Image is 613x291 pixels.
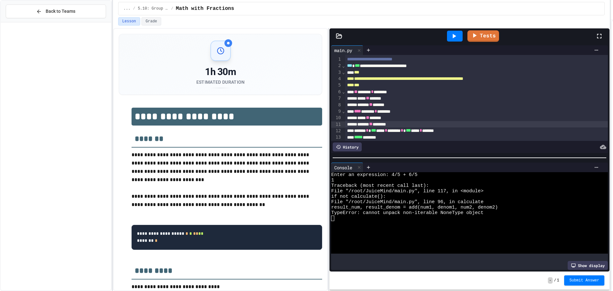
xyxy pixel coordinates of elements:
span: / [171,6,173,11]
button: Grade [141,17,161,26]
div: 1h 30m [196,66,245,78]
div: 4 [331,76,342,82]
div: History [333,142,362,151]
div: 3 [331,69,342,76]
span: 1 [557,278,559,283]
div: 13 [331,134,342,141]
button: Lesson [118,17,140,26]
span: Submit Answer [569,278,599,283]
div: Console [331,163,363,172]
a: Tests [467,30,499,42]
span: Back to Teams [46,8,75,15]
div: 5 [331,82,342,88]
span: ... [124,6,131,11]
span: TypeError: cannot unpack non-iterable NoneType object [331,210,483,216]
div: Show display [568,261,608,270]
div: Console [331,164,355,171]
button: Back to Teams [6,4,106,18]
div: 11 [331,121,342,128]
iframe: chat widget [586,265,607,285]
span: 1 [331,178,334,183]
span: File "/root/JuiceMind/main.py", line 96, in calculate [331,199,483,205]
span: Fold line [342,63,345,68]
span: / [133,6,135,11]
div: 6 [331,89,342,95]
span: Fold line [342,89,345,94]
div: 12 [331,128,342,134]
span: if not calculate(): [331,194,386,199]
span: - [548,277,553,284]
span: Fold line [342,109,345,114]
span: 5.10: Group Project - Math with Fractions [138,6,169,11]
div: 2 [331,63,342,69]
iframe: chat widget [560,238,607,265]
div: 9 [331,108,342,115]
span: Enter an expression: 4/5 + 6/5 [331,172,417,178]
button: Submit Answer [564,275,604,286]
div: 1 [331,56,342,63]
div: 7 [331,95,342,102]
div: 8 [331,102,342,108]
span: Fold line [342,70,345,75]
div: main.py [331,45,363,55]
span: result_num, result_denom = add(num1, denom1, num2, denom2) [331,205,498,210]
span: / [554,278,556,283]
div: main.py [331,47,355,54]
span: File "/root/JuiceMind/main.py", line 117, in <module> [331,188,483,194]
div: Estimated Duration [196,79,245,85]
span: Traceback (most recent call last): [331,183,429,188]
div: 10 [331,115,342,121]
span: Math with Fractions [176,5,234,12]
